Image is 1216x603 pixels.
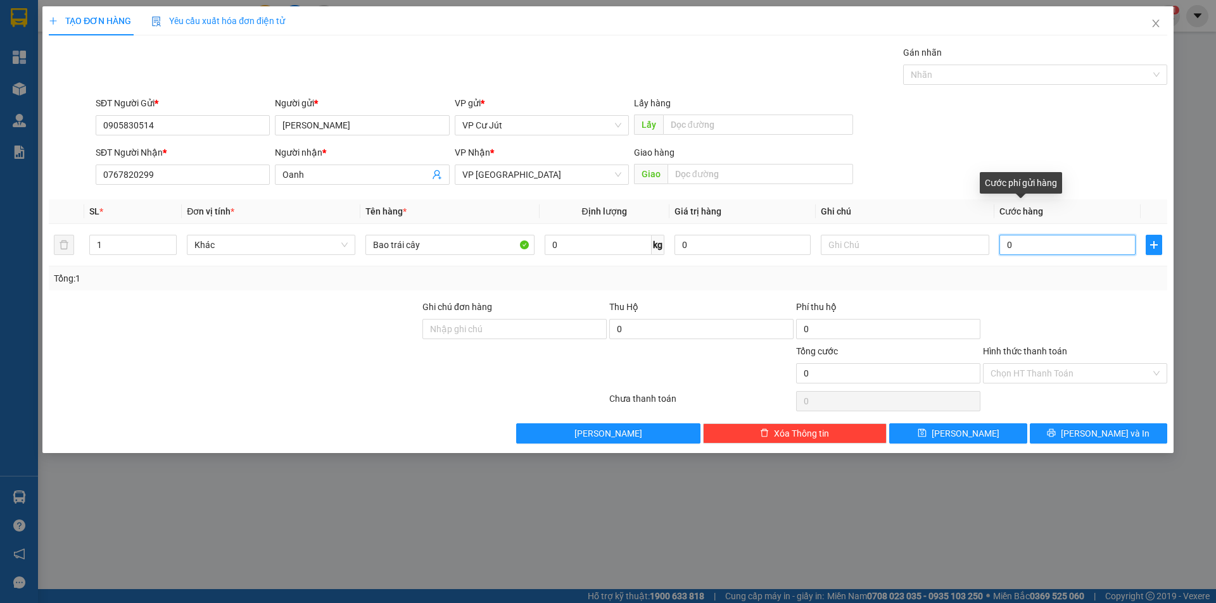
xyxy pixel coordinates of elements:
span: Lấy [634,115,663,135]
span: save [918,428,927,438]
span: user-add [432,170,442,180]
input: 0 [674,235,811,255]
div: Phí thu hộ [796,300,980,319]
img: icon [151,16,161,27]
span: Giao hàng [634,147,674,158]
span: Cước hàng [999,206,1043,216]
div: SĐT Người Gửi [96,96,270,110]
span: [PERSON_NAME] [574,426,642,440]
span: plus [49,16,58,25]
li: [PERSON_NAME] [6,6,184,30]
span: close [1151,18,1161,28]
span: Khác [194,235,348,254]
div: Tổng: 1 [54,271,469,285]
span: kg [652,235,664,255]
input: Ghi chú đơn hàng [422,319,607,339]
label: Ghi chú đơn hàng [422,302,492,312]
span: VP Nhận [455,147,490,158]
button: [PERSON_NAME] [516,423,700,444]
span: Tên hàng [365,206,407,216]
li: VP VP Cư Jút [87,54,168,68]
div: Người gửi [275,96,449,110]
button: printer[PERSON_NAME] và In [1030,423,1167,444]
button: Close [1138,6,1174,42]
span: [PERSON_NAME] và In [1061,426,1149,440]
span: Giao [634,164,668,184]
span: Xóa Thông tin [774,426,829,440]
span: Định lượng [582,206,627,216]
span: Lấy hàng [634,98,671,108]
span: [PERSON_NAME] [932,426,999,440]
div: SĐT Người Nhận [96,146,270,159]
button: save[PERSON_NAME] [889,423,1027,444]
button: deleteXóa Thông tin [703,423,887,444]
div: Chưa thanh toán [608,392,795,414]
span: VP Cư Jút [462,116,621,135]
input: Dọc đường [668,164,853,184]
img: logo.jpg [6,6,51,51]
span: printer [1047,428,1056,438]
input: VD: Bàn, Ghế [365,235,534,255]
input: Ghi Chú [821,235,989,255]
span: Đơn vị tính [187,206,234,216]
input: Dọc đường [663,115,853,135]
label: Hình thức thanh toán [983,346,1067,356]
th: Ghi chú [816,199,994,224]
span: environment [87,70,96,79]
span: plus [1146,240,1162,250]
span: VP Sài Gòn [462,165,621,184]
button: plus [1146,235,1162,255]
span: delete [760,428,769,438]
div: Cước phí gửi hàng [980,172,1062,194]
span: Thu Hộ [609,302,638,312]
span: Tổng cước [796,346,838,356]
li: VP VP [GEOGRAPHIC_DATA] [6,54,87,96]
span: Giá trị hàng [674,206,721,216]
div: Người nhận [275,146,449,159]
button: delete [54,235,74,255]
label: Gán nhãn [903,47,942,58]
span: SL [89,206,99,216]
span: Yêu cầu xuất hóa đơn điện tử [151,16,285,26]
div: VP gửi [455,96,629,110]
span: TẠO ĐƠN HÀNG [49,16,131,26]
